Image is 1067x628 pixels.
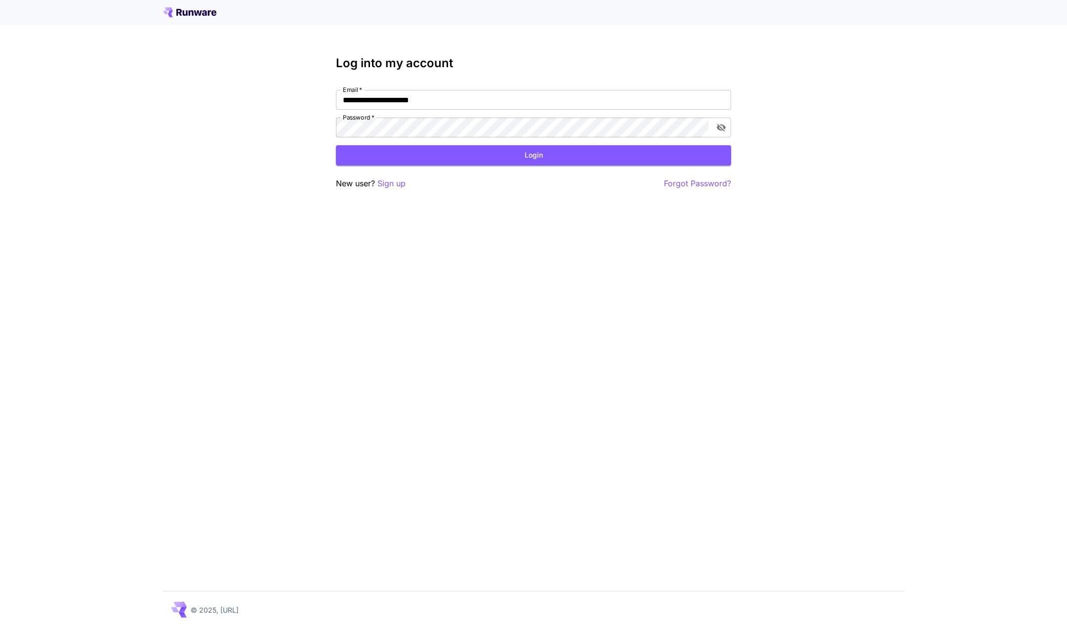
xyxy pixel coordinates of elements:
[336,145,731,166] button: Login
[336,177,406,190] p: New user?
[664,177,731,190] button: Forgot Password?
[377,177,406,190] button: Sign up
[343,85,362,94] label: Email
[191,605,239,615] p: © 2025, [URL]
[712,119,730,136] button: toggle password visibility
[343,113,374,122] label: Password
[336,56,731,70] h3: Log into my account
